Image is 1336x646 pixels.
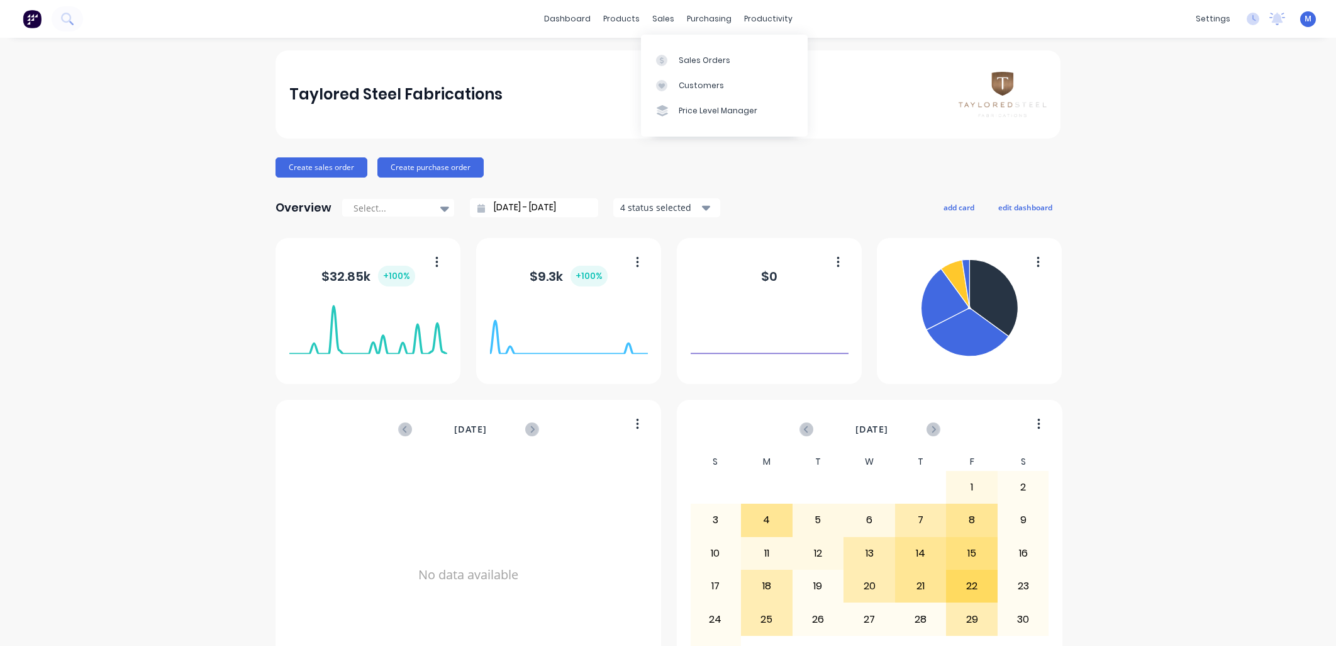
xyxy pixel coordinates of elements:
[571,266,608,286] div: + 100 %
[646,9,681,28] div: sales
[742,538,792,569] div: 11
[597,9,646,28] div: products
[742,570,792,602] div: 18
[896,538,946,569] div: 14
[947,570,997,602] div: 22
[935,199,983,215] button: add card
[793,570,843,602] div: 19
[1305,13,1311,25] span: M
[276,195,331,220] div: Overview
[998,603,1049,635] div: 30
[947,538,997,569] div: 15
[742,603,792,635] div: 25
[378,266,415,286] div: + 100 %
[538,9,597,28] a: dashboard
[276,157,367,178] button: Create sales order
[855,422,888,436] span: [DATE]
[691,570,741,602] div: 17
[844,603,894,635] div: 27
[793,603,843,635] div: 26
[947,603,997,635] div: 29
[738,9,799,28] div: productivity
[691,538,741,569] div: 10
[1189,9,1237,28] div: settings
[321,266,415,286] div: $ 32.85k
[761,267,777,286] div: $ 0
[947,472,997,503] div: 1
[793,453,844,471] div: T
[641,73,808,98] a: Customers
[530,266,608,286] div: $ 9.3k
[679,105,757,116] div: Price Level Manager
[679,55,730,66] div: Sales Orders
[896,603,946,635] div: 28
[844,504,894,536] div: 6
[641,47,808,72] a: Sales Orders
[613,198,720,217] button: 4 status selected
[679,80,724,91] div: Customers
[793,538,843,569] div: 12
[947,504,997,536] div: 8
[690,453,742,471] div: S
[793,504,843,536] div: 5
[998,504,1049,536] div: 9
[681,9,738,28] div: purchasing
[741,453,793,471] div: M
[289,82,503,107] div: Taylored Steel Fabrications
[843,453,895,471] div: W
[998,538,1049,569] div: 16
[895,453,947,471] div: T
[620,201,699,214] div: 4 status selected
[896,504,946,536] div: 7
[946,453,998,471] div: F
[844,570,894,602] div: 20
[998,570,1049,602] div: 23
[23,9,42,28] img: Factory
[377,157,484,178] button: Create purchase order
[454,422,487,436] span: [DATE]
[691,504,741,536] div: 3
[998,472,1049,503] div: 2
[998,453,1049,471] div: S
[641,98,808,123] a: Price Level Manager
[742,504,792,536] div: 4
[844,538,894,569] div: 13
[896,570,946,602] div: 21
[959,72,1047,116] img: Taylored Steel Fabrications
[691,603,741,635] div: 24
[990,199,1060,215] button: edit dashboard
